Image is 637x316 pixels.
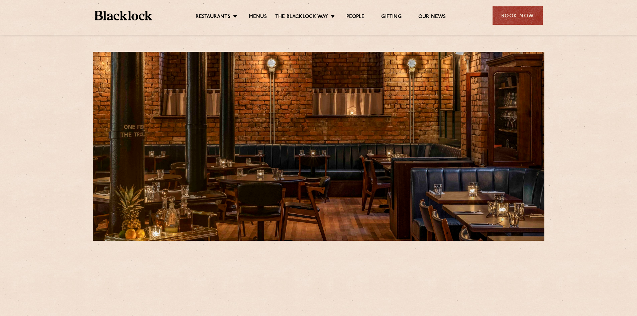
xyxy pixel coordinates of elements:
[381,14,401,21] a: Gifting
[95,11,152,20] img: BL_Textured_Logo-footer-cropped.svg
[418,14,446,21] a: Our News
[196,14,230,21] a: Restaurants
[346,14,364,21] a: People
[249,14,267,21] a: Menus
[493,6,543,25] div: Book Now
[275,14,328,21] a: The Blacklock Way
